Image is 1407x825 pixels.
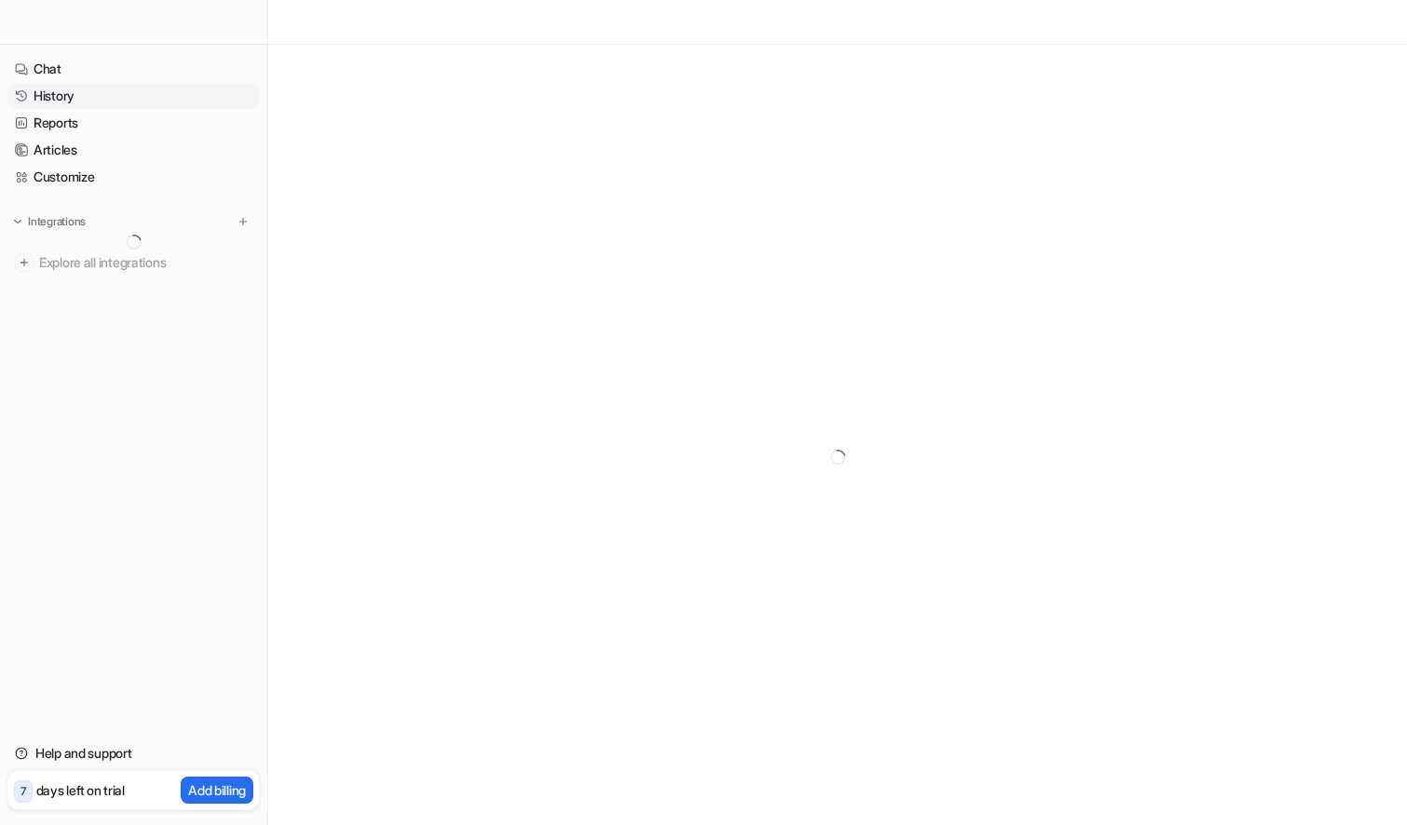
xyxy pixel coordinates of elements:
[39,248,252,277] span: Explore all integrations
[7,740,260,766] a: Help and support
[7,164,260,190] a: Customize
[181,777,253,804] button: Add billing
[237,215,250,228] img: menu_add.svg
[36,780,125,800] p: days left on trial
[7,110,260,136] a: Reports
[7,56,260,82] a: Chat
[7,83,260,109] a: History
[20,783,26,800] p: 7
[7,250,260,276] a: Explore all integrations
[7,212,91,231] button: Integrations
[15,253,34,272] img: explore all integrations
[7,137,260,163] a: Articles
[28,214,86,229] p: Integrations
[188,780,246,800] p: Add billing
[11,215,24,228] img: expand menu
